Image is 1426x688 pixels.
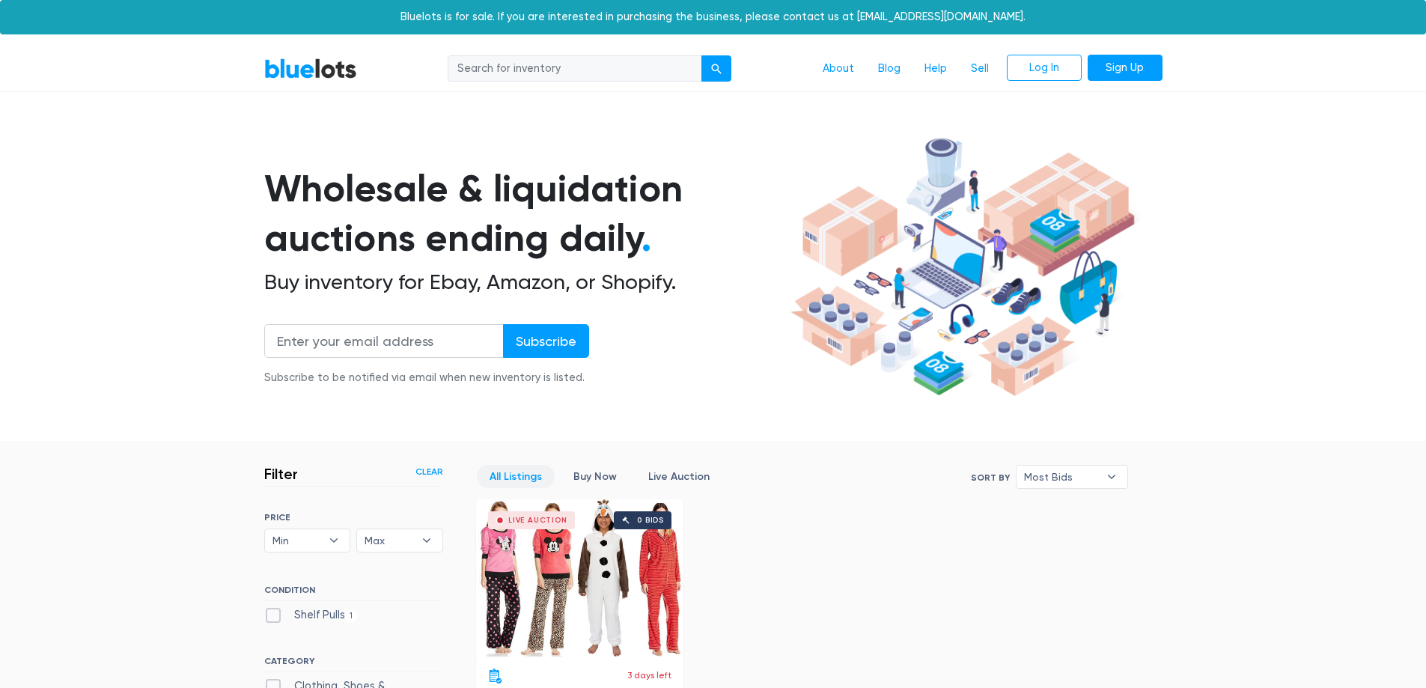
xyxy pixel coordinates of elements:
b: ▾ [318,529,350,552]
a: Clear [415,465,443,478]
span: . [642,216,651,261]
span: Min [272,529,322,552]
img: hero-ee84e7d0318cb26816c560f6b4441b76977f77a177738b4e94f68c95b2b83dbb.png [785,131,1140,404]
span: Max [365,529,414,552]
h6: PRICE [264,512,443,523]
p: 3 days left [627,669,671,682]
b: ▾ [411,529,442,552]
a: Log In [1007,55,1082,82]
a: All Listings [477,465,555,488]
h1: Wholesale & liquidation auctions ending daily [264,164,785,264]
span: 1 [345,610,358,622]
h2: Buy inventory for Ebay, Amazon, or Shopify. [264,270,785,295]
a: About [811,55,866,83]
a: BlueLots [264,58,357,79]
a: Live Auction [636,465,722,488]
a: Sell [959,55,1001,83]
label: Shelf Pulls [264,607,358,624]
b: ▾ [1096,466,1127,488]
input: Subscribe [503,324,589,358]
input: Enter your email address [264,324,504,358]
a: Live Auction 0 bids [476,499,683,657]
a: Blog [866,55,912,83]
a: Help [912,55,959,83]
label: Sort By [971,471,1010,484]
a: Buy Now [561,465,630,488]
div: Live Auction [508,517,567,524]
a: Sign Up [1088,55,1163,82]
h3: Filter [264,465,298,483]
input: Search for inventory [448,55,702,82]
h6: CONDITION [264,585,443,601]
div: 0 bids [637,517,664,524]
span: Most Bids [1024,466,1099,488]
div: Subscribe to be notified via email when new inventory is listed. [264,370,589,386]
h6: CATEGORY [264,656,443,672]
